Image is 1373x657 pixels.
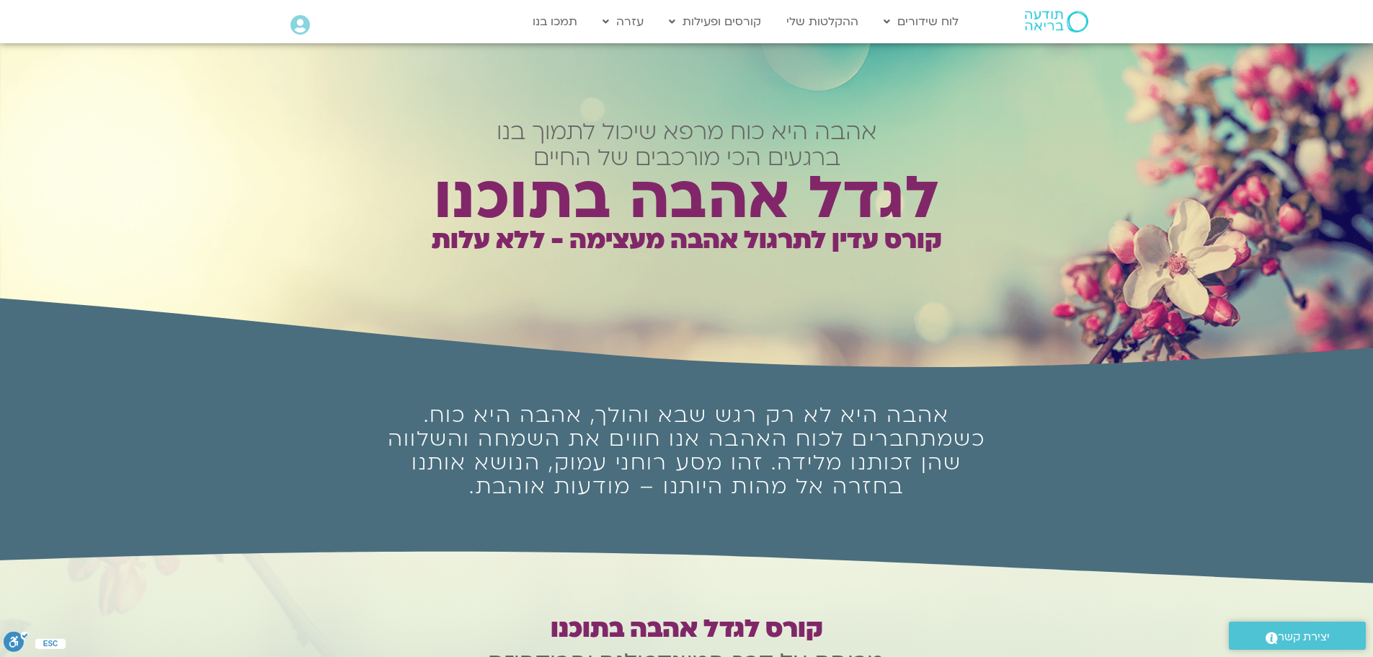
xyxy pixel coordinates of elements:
h1: קורס עדין לתרגול אהבה מעצימה - ללא עלות [350,226,1023,255]
h1: קורס לגדל אהבה בתוכנו [377,614,997,643]
img: תודעה בריאה [1025,11,1088,32]
a: עזרה [595,8,651,35]
a: יצירת קשר [1229,622,1366,650]
a: תמכו בנו [525,8,585,35]
h1: לגדל אהבה בתוכנו [350,171,1023,226]
a: ההקלטות שלי [779,8,866,35]
h2: אהבה היא כוח מרפא שיכול לתמוך בנו ברגעים הכי מורכבים של החיים [350,119,1023,171]
h1: אהבה היא לא רק רגש שבא והולך, אהבה היא כוח. כשמתחברים לכוח האהבה אנו חווים את השמחה והשלווה שהן ז... [377,403,997,498]
a: קורסים ופעילות [662,8,768,35]
a: לוח שידורים [876,8,966,35]
span: יצירת קשר [1278,627,1330,647]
